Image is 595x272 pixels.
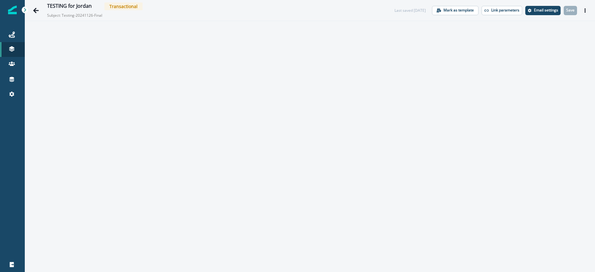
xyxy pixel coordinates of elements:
p: Mark as template [443,8,474,12]
p: Save [566,8,575,12]
button: Actions [580,6,590,15]
button: Go back [30,4,42,17]
div: Last saved [DATE] [394,8,426,13]
p: Subject: Testing-20241126-Final [47,10,109,18]
div: TESTING for Jordan [47,3,92,10]
button: Save [564,6,577,15]
span: Transactional [104,2,143,10]
p: Link parameters [491,8,519,12]
img: Inflection [8,6,17,14]
button: Settings [525,6,561,15]
button: Link parameters [482,6,522,15]
button: Mark as template [432,6,478,15]
p: Email settings [534,8,558,12]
